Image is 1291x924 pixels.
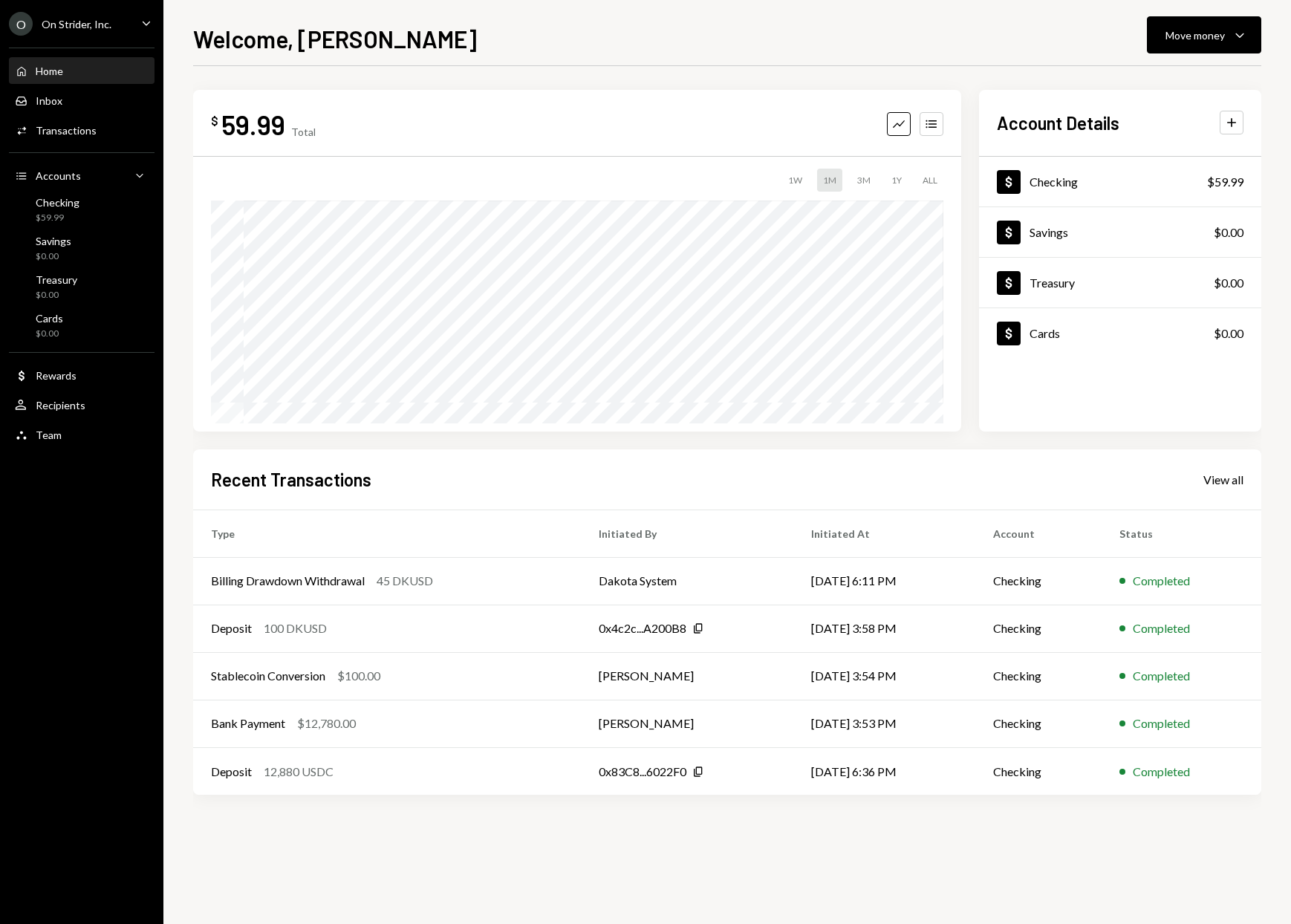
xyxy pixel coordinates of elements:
[793,557,975,605] td: [DATE] 6:11 PM
[36,124,97,137] div: Transactions
[211,715,285,732] div: Bank Payment
[36,250,71,263] div: $0.00
[211,667,325,685] div: Stablecoin Conversion
[1214,224,1243,241] div: $0.00
[979,157,1261,206] a: Checking$59.99
[36,94,62,107] div: Inbox
[581,557,793,605] td: Dakota System
[793,747,975,795] td: [DATE] 6:36 PM
[1030,225,1068,239] div: Savings
[1030,175,1078,189] div: Checking
[979,308,1261,358] a: Cards$0.00
[917,169,943,192] div: ALL
[297,715,356,732] div: $12,780.00
[377,572,433,590] div: 45 DKUSD
[9,87,155,114] a: Inbox
[885,169,908,192] div: 1Y
[211,114,218,128] div: $
[1207,173,1243,191] div: $59.99
[291,126,316,138] div: Total
[581,652,793,700] td: [PERSON_NAME]
[793,700,975,747] td: [DATE] 3:53 PM
[793,652,975,700] td: [DATE] 3:54 PM
[1133,572,1190,590] div: Completed
[9,308,155,343] a: Cards$0.00
[264,619,327,637] div: 100 DKUSD
[42,18,111,30] div: On Strider, Inc.
[211,572,365,590] div: Billing Drawdown Withdrawal
[975,700,1102,747] td: Checking
[264,763,334,781] div: 12,880 USDC
[211,467,371,492] h2: Recent Transactions
[851,169,877,192] div: 3M
[1030,326,1060,340] div: Cards
[1203,471,1243,487] a: View all
[1133,763,1190,781] div: Completed
[36,169,81,182] div: Accounts
[36,429,62,441] div: Team
[1133,715,1190,732] div: Completed
[337,667,380,685] div: $100.00
[9,162,155,189] a: Accounts
[36,212,79,224] div: $59.99
[9,57,155,84] a: Home
[193,510,581,557] th: Type
[782,169,808,192] div: 1W
[793,510,975,557] th: Initiated At
[975,510,1102,557] th: Account
[9,12,33,36] div: O
[36,65,63,77] div: Home
[9,421,155,448] a: Team
[599,763,686,781] div: 0x83C8...6022F0
[1133,667,1190,685] div: Completed
[599,619,686,637] div: 0x4c2c...A200B8
[221,108,285,141] div: 59.99
[36,289,77,302] div: $0.00
[1165,27,1225,43] div: Move money
[9,269,155,305] a: Treasury$0.00
[36,369,77,382] div: Rewards
[817,169,842,192] div: 1M
[36,312,63,325] div: Cards
[793,605,975,652] td: [DATE] 3:58 PM
[1030,276,1075,290] div: Treasury
[1214,274,1243,292] div: $0.00
[9,391,155,418] a: Recipients
[1214,325,1243,342] div: $0.00
[9,230,155,266] a: Savings$0.00
[1147,16,1261,53] button: Move money
[581,700,793,747] td: [PERSON_NAME]
[975,652,1102,700] td: Checking
[193,24,477,53] h1: Welcome, [PERSON_NAME]
[1203,472,1243,487] div: View all
[1102,510,1261,557] th: Status
[36,235,71,247] div: Savings
[36,399,85,411] div: Recipients
[979,207,1261,257] a: Savings$0.00
[997,111,1119,135] h2: Account Details
[36,273,77,286] div: Treasury
[36,328,63,340] div: $0.00
[36,196,79,209] div: Checking
[211,619,252,637] div: Deposit
[581,510,793,557] th: Initiated By
[9,362,155,388] a: Rewards
[9,192,155,227] a: Checking$59.99
[975,557,1102,605] td: Checking
[9,117,155,143] a: Transactions
[1133,619,1190,637] div: Completed
[211,763,252,781] div: Deposit
[975,605,1102,652] td: Checking
[979,258,1261,308] a: Treasury$0.00
[975,747,1102,795] td: Checking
